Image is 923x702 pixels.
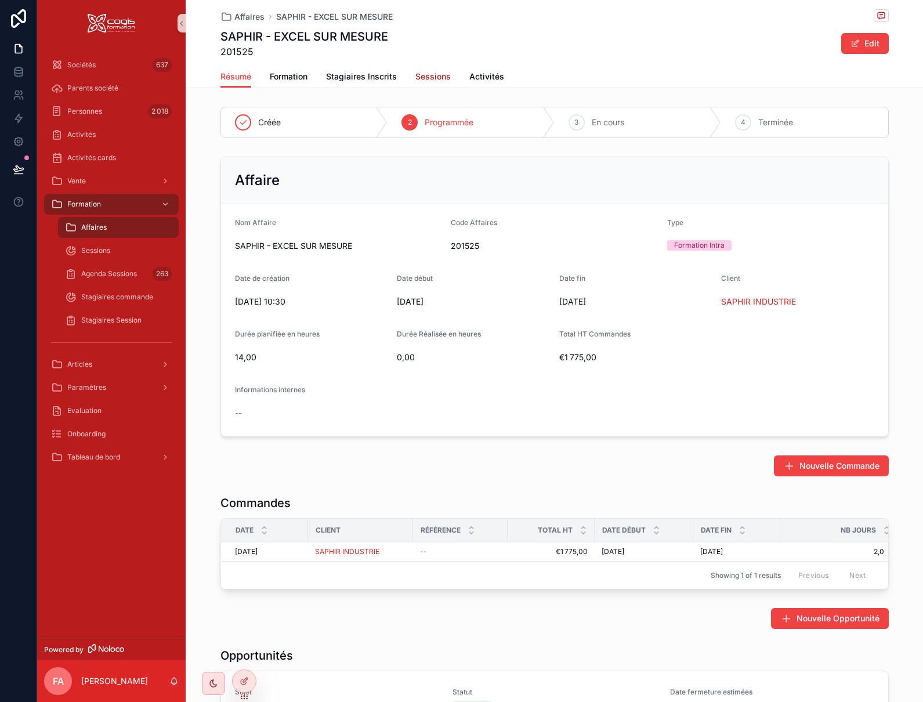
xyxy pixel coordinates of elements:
[670,687,874,697] span: Date fermeture estimées
[235,407,242,419] span: --
[276,11,393,23] a: SAPHIR - EXCEL SUR MESURE
[515,547,588,556] a: €1 775,00
[44,424,179,444] a: Onboarding
[44,645,84,654] span: Powered by
[270,71,307,82] span: Formation
[67,429,106,439] span: Onboarding
[326,71,397,82] span: Stagiaires Inscrits
[235,218,276,227] span: Nom Affaire
[415,66,451,89] a: Sessions
[799,460,879,472] span: Nouvelle Commande
[758,117,793,128] span: Terminée
[67,107,102,116] span: Personnes
[220,11,265,23] a: Affaires
[771,608,889,629] button: Nouvelle Opportunité
[559,296,712,307] span: [DATE]
[53,674,64,688] span: FA
[701,526,732,535] span: Date fin
[415,71,451,82] span: Sessions
[235,547,301,556] a: [DATE]
[235,240,442,252] span: SAPHIR - EXCEL SUR MESURE
[258,117,281,128] span: Créée
[711,571,781,580] span: Showing 1 of 1 results
[270,66,307,89] a: Formation
[559,352,712,363] span: €1 775,00
[67,200,101,209] span: Formation
[58,217,179,238] a: Affaires
[315,547,379,556] a: SAPHIR INDUSTRIE
[420,547,501,556] a: --
[58,263,179,284] a: Agenda Sessions263
[592,117,624,128] span: En cours
[235,547,258,556] span: [DATE]
[81,269,137,278] span: Agenda Sessions
[326,66,397,89] a: Stagiaires Inscrits
[538,526,573,535] span: Total HT
[88,14,135,32] img: App logo
[602,547,624,556] span: [DATE]
[235,171,280,190] h2: Affaire
[220,647,293,664] h1: Opportunités
[220,28,388,45] h1: SAPHIR - EXCEL SUR MESURE
[81,675,148,687] p: [PERSON_NAME]
[316,526,341,535] span: Client
[235,352,388,363] span: 14,00
[602,547,686,556] a: [DATE]
[420,547,427,556] span: --
[67,153,116,162] span: Activités cards
[451,218,497,227] span: Code Affaires
[81,223,107,232] span: Affaires
[741,118,745,127] span: 4
[797,613,879,624] span: Nouvelle Opportunité
[721,274,740,283] span: Client
[37,639,186,660] a: Powered by
[44,377,179,398] a: Paramètres
[235,296,388,307] span: [DATE] 10:30
[67,84,118,93] span: Parents société
[841,526,876,535] span: Nb Jours
[67,383,106,392] span: Paramètres
[236,526,254,535] span: Date
[774,455,889,476] button: Nouvelle Commande
[44,55,179,75] a: Sociétés637
[44,147,179,168] a: Activités cards
[234,11,265,23] span: Affaires
[841,33,889,54] button: Edit
[700,547,773,556] a: [DATE]
[44,354,179,375] a: Articles
[469,66,504,89] a: Activités
[67,60,96,70] span: Sociétés
[315,547,406,556] a: SAPHIR INDUSTRIE
[67,130,96,139] span: Activités
[700,547,723,556] span: [DATE]
[781,547,884,556] a: 2,0
[44,447,179,468] a: Tableau de bord
[425,117,473,128] span: Programmée
[153,267,172,281] div: 263
[67,453,120,462] span: Tableau de bord
[574,118,578,127] span: 3
[67,360,92,369] span: Articles
[235,274,289,283] span: Date de création
[235,385,305,394] span: Informations internes
[602,526,646,535] span: Date début
[453,687,656,697] span: Statut
[721,296,796,307] a: SAPHIR INDUSTRIE
[559,330,631,338] span: Total HT Commandes
[559,274,585,283] span: Date fin
[220,66,251,88] a: Résumé
[220,45,388,59] span: 201525
[44,194,179,215] a: Formation
[58,240,179,261] a: Sessions
[44,78,179,99] a: Parents société
[421,526,461,535] span: Référence
[44,400,179,421] a: Evaluation
[81,292,153,302] span: Stagiaires commande
[37,46,186,483] div: scrollable content
[44,171,179,191] a: Vente
[667,218,683,227] span: Type
[674,240,725,251] div: Formation Intra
